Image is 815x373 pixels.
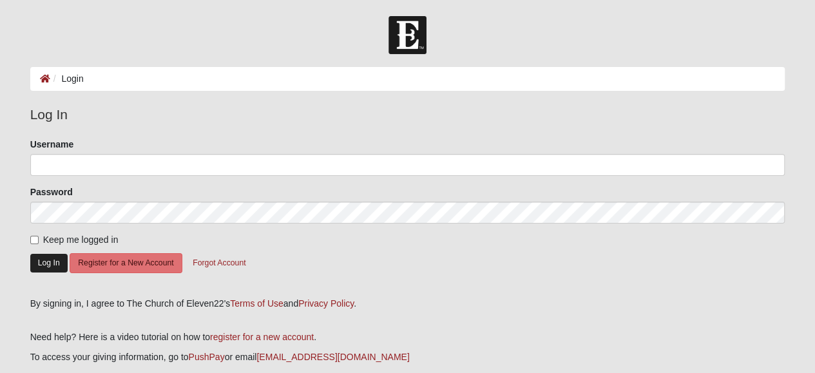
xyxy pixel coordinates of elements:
a: Terms of Use [230,298,283,309]
input: Keep me logged in [30,236,39,244]
a: Privacy Policy [298,298,354,309]
a: register for a new account [210,332,314,342]
a: PushPay [189,352,225,362]
div: By signing in, I agree to The Church of Eleven22's and . [30,297,785,311]
button: Forgot Account [184,253,254,273]
label: Username [30,138,74,151]
img: Church of Eleven22 Logo [388,16,427,54]
button: Log In [30,254,68,273]
p: To access your giving information, go to or email [30,350,785,364]
a: [EMAIL_ADDRESS][DOMAIN_NAME] [256,352,409,362]
button: Register for a New Account [70,253,182,273]
li: Login [50,72,84,86]
span: Keep me logged in [43,234,119,245]
p: Need help? Here is a video tutorial on how to . [30,330,785,344]
label: Password [30,186,73,198]
legend: Log In [30,104,785,125]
